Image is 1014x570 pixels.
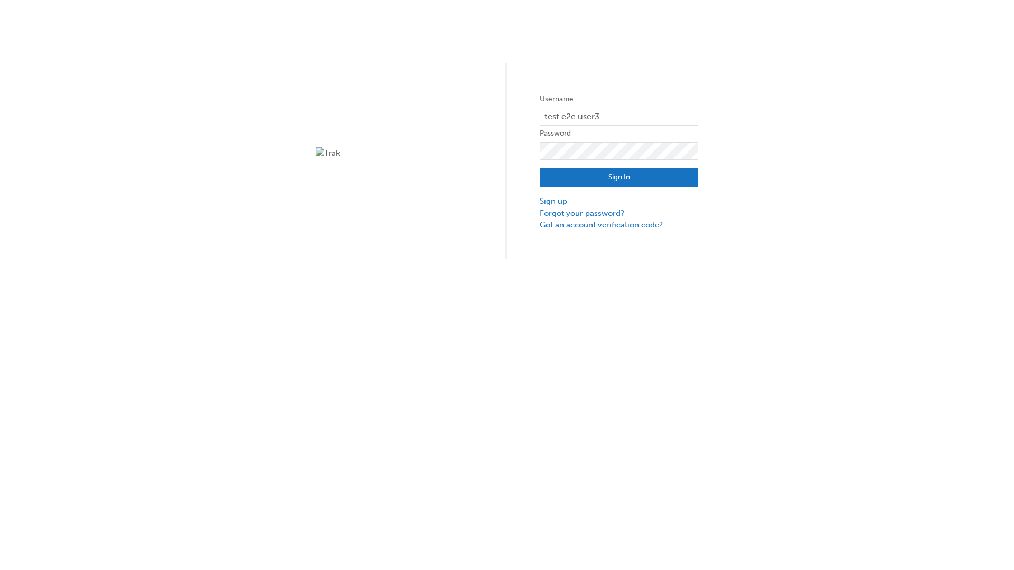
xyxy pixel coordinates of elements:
[540,108,698,126] input: Username
[540,168,698,188] button: Sign In
[540,195,698,207] a: Sign up
[540,93,698,106] label: Username
[540,219,698,231] a: Got an account verification code?
[540,127,698,140] label: Password
[540,207,698,220] a: Forgot your password?
[316,147,474,159] img: Trak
